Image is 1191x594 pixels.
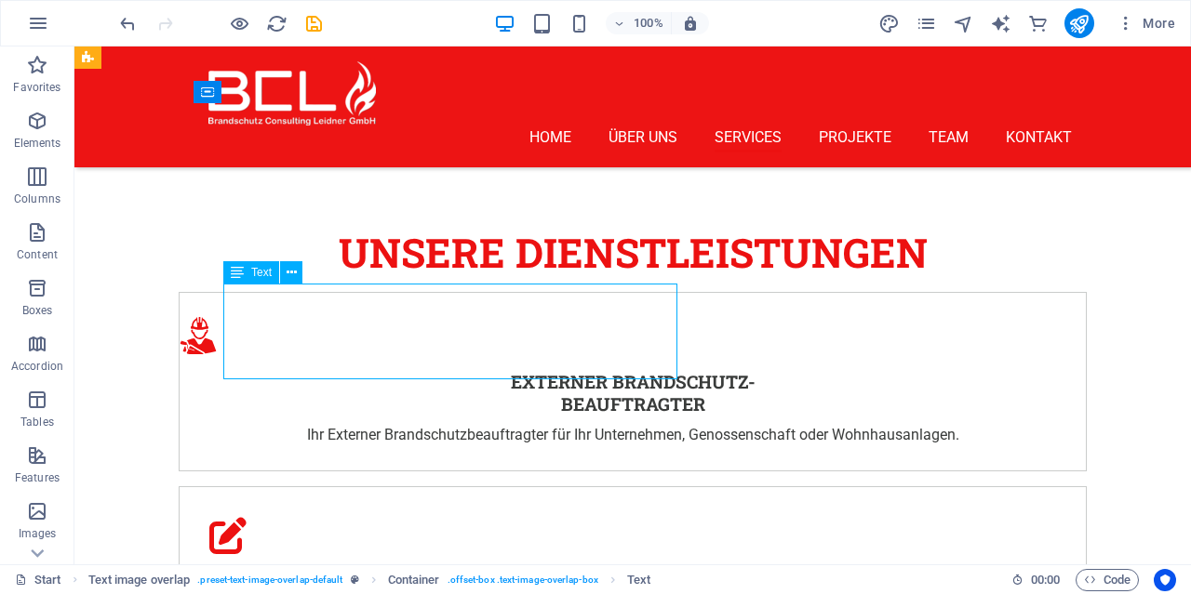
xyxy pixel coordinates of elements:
[11,359,63,374] p: Accordion
[878,13,900,34] i: Design (Ctrl+Alt+Y)
[1064,8,1094,38] button: publish
[1011,569,1061,591] h6: Session time
[351,574,359,585] i: This element is a customizable preset
[1109,8,1183,38] button: More
[15,470,60,485] p: Features
[117,13,139,34] i: Undo: Edit headline (Ctrl+Z)
[13,80,60,95] p: Favorites
[14,136,61,151] p: Elements
[634,12,663,34] h6: 100%
[448,569,598,591] span: . offset-box .text-image-overlap-box
[105,219,1011,450] a: Externer Brandschutz-beauftragterIhr Externer Brandschutzbeauftragter für Ihr Unternehmen, Genoss...
[1027,12,1050,34] button: commerce
[1154,569,1176,591] button: Usercentrics
[1031,569,1060,591] span: 00 00
[19,526,57,541] p: Images
[916,13,937,34] i: Pages (Ctrl+Alt+S)
[88,569,191,591] span: Click to select. Double-click to edit
[1044,573,1047,587] span: :
[265,12,288,34] button: reload
[990,13,1011,34] i: AI Writer
[953,13,974,34] i: Navigator
[302,12,325,34] button: save
[116,12,139,34] button: undo
[251,267,272,278] span: Text
[197,569,342,591] span: . preset-text-image-overlap-default
[916,12,938,34] button: pages
[1084,569,1131,591] span: Code
[1076,569,1139,591] button: Code
[606,12,672,34] button: 100%
[14,191,60,206] p: Columns
[1027,13,1049,34] i: Commerce
[15,569,61,591] a: Click to cancel selection. Double-click to open Pages
[878,12,901,34] button: design
[682,15,699,32] i: On resize automatically adjust zoom level to fit chosen device.
[17,247,58,262] p: Content
[388,569,440,591] span: Click to select. Double-click to edit
[303,13,325,34] i: Save (Ctrl+S)
[990,12,1012,34] button: text_generator
[22,303,53,318] p: Boxes
[266,13,288,34] i: Reload page
[88,569,651,591] nav: breadcrumb
[20,415,54,429] p: Tables
[1068,13,1090,34] i: Publish
[953,12,975,34] button: navigator
[228,12,250,34] button: Click here to leave preview mode and continue editing
[627,569,650,591] span: Click to select. Double-click to edit
[1117,14,1175,33] span: More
